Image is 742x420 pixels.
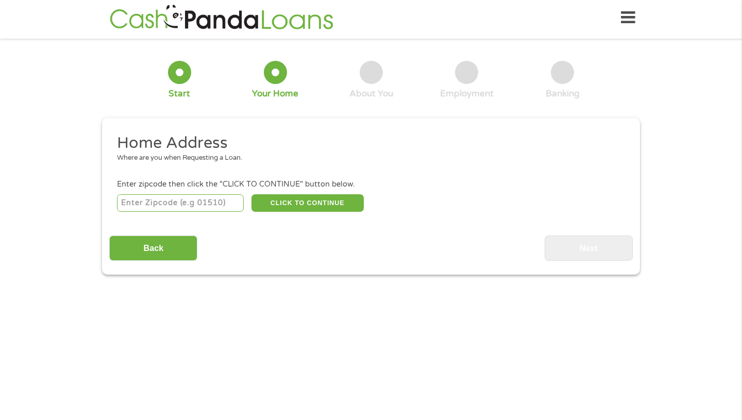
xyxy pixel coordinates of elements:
input: Enter Zipcode (e.g 01510) [117,194,244,212]
div: Enter zipcode then click the "CLICK TO CONTINUE" button below. [117,179,625,190]
div: About You [349,88,393,99]
div: Banking [546,88,580,99]
h2: Home Address [117,133,618,154]
div: Employment [440,88,494,99]
input: Back [109,236,197,261]
div: Where are you when Requesting a Loan. [117,153,618,163]
div: Start [168,88,190,99]
div: Your Home [252,88,298,99]
button: CLICK TO CONTINUE [251,194,364,212]
input: Next [545,236,633,261]
img: GetLoanNow Logo [107,3,336,32]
